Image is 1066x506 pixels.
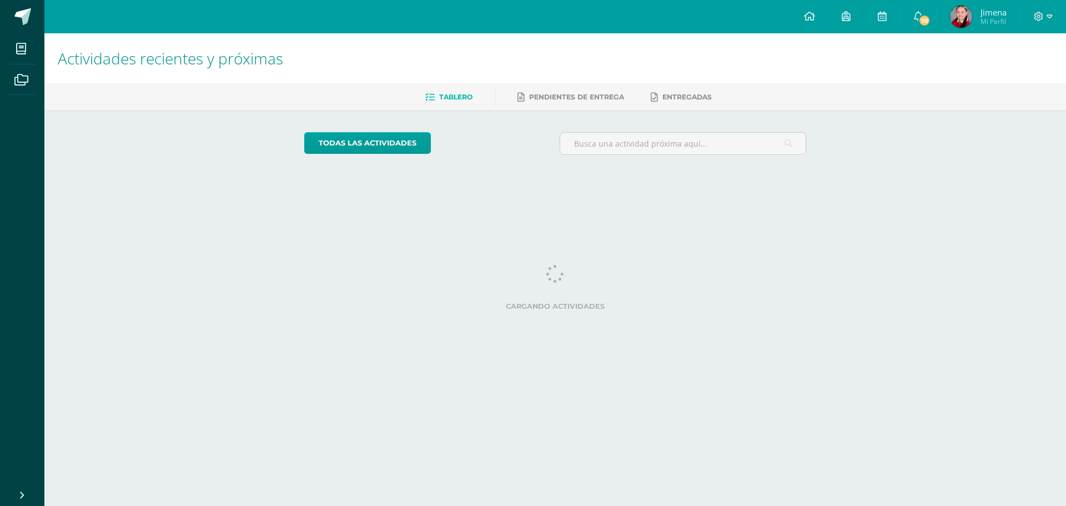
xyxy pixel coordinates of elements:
a: todas las Actividades [304,132,431,154]
span: Pendientes de entrega [529,93,624,101]
span: Mi Perfil [980,17,1007,26]
a: Entregadas [651,88,712,106]
span: Entregadas [662,93,712,101]
span: Jimena [980,7,1007,18]
span: 70 [918,14,931,27]
input: Busca una actividad próxima aquí... [560,133,806,154]
span: Tablero [439,93,472,101]
a: Tablero [425,88,472,106]
img: 8b0f4665ab33adcccd1c821380761454.png [950,6,972,28]
a: Pendientes de entrega [517,88,624,106]
span: Actividades recientes y próximas [58,48,283,69]
label: Cargando actividades [304,302,807,310]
